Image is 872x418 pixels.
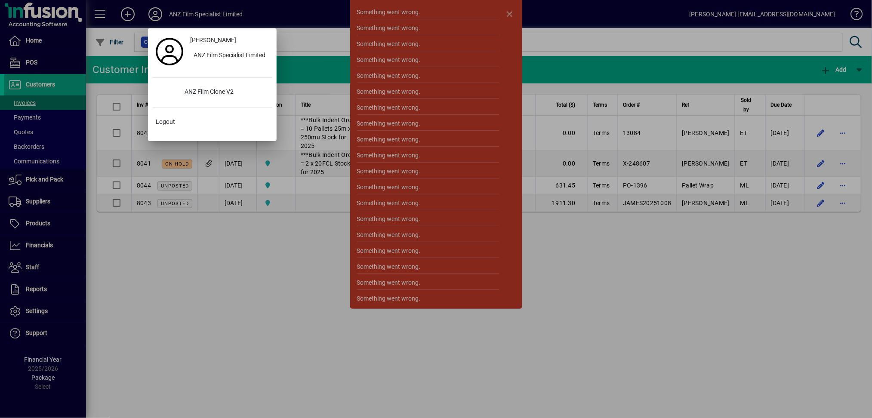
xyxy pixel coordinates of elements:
a: [PERSON_NAME] [187,33,272,48]
span: [PERSON_NAME] [190,36,236,45]
a: Profile [152,44,187,59]
div: ANZ Film Clone V2 [178,85,272,100]
button: ANZ Film Specialist Limited [187,48,272,64]
button: ANZ Film Clone V2 [152,85,272,100]
button: Logout [152,114,272,130]
span: Logout [156,117,175,126]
